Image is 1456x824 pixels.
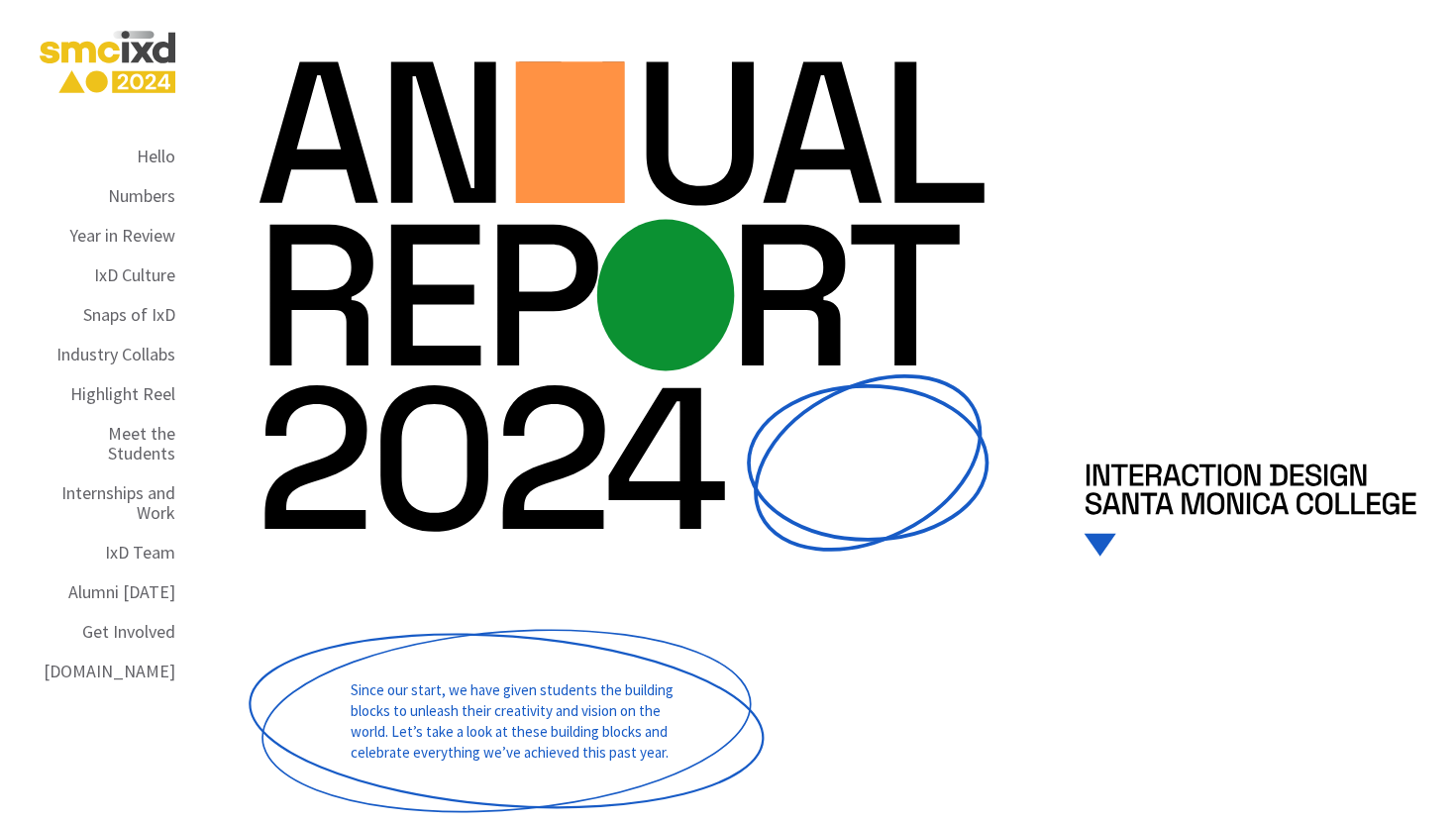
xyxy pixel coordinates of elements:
a: Get Involved [82,612,175,652]
div: Meet the Students [40,424,175,463]
a: [DOMAIN_NAME] [44,652,175,691]
div: Internships and Work [40,483,175,523]
div: Highlight Reel [70,384,175,404]
a: Highlight Reel [70,374,175,414]
a: IxD Culture [94,256,175,295]
a: Snaps of IxD [83,295,175,335]
a: Alumni [DATE] [68,572,175,612]
a: Numbers [108,176,175,216]
div: Snaps of IxD [83,305,175,325]
img: SMC IxD 2024 Annual Report Logo [40,27,175,97]
p: Since our start, we have given students the building blocks to unleash their creativity and visio... [351,644,697,798]
div: Industry Collabs [56,345,175,364]
div: Get Involved [82,622,175,642]
a: Year in Review [69,216,175,256]
div: Year in Review [69,226,175,246]
a: IxD Team [105,533,175,572]
div: Alumni [DATE] [68,582,175,602]
div: IxD Team [105,543,175,563]
div: IxD Culture [94,265,175,285]
a: Meet the Students [40,414,175,473]
div: Hello [137,147,175,166]
a: Hello [137,137,175,176]
div: [DOMAIN_NAME] [44,662,175,681]
a: Industry Collabs [56,335,175,374]
a: Internships and Work [40,473,175,533]
div: Numbers [108,186,175,206]
img: Title graphic for the 2024 annual report [225,25,1032,584]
